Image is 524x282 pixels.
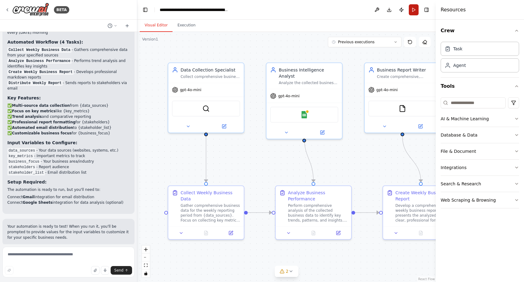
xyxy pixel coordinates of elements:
button: Send [111,266,132,275]
div: Tools [441,95,519,213]
g: Edge from 73c2eedb-2b93-43f3-b727-2e8f75bb8bfc to 3d72f666-d1e4-4691-993b-d8a17ebec77c [399,136,424,182]
div: Integrations [441,164,466,171]
button: AI & Machine Learning [441,111,519,127]
button: Hide right sidebar [422,6,431,14]
div: Analyze the collected business data to identify key trends, patterns, and insights for {business_... [279,80,338,85]
strong: Customizable business focus [12,131,72,135]
code: Distribute Weekly Report [7,80,63,86]
strong: Automated email distribution [12,126,73,130]
code: business_focus [7,159,41,164]
button: File & Document [441,143,519,159]
div: Analyze Business Performance [288,190,347,202]
g: Edge from 5f295fef-eac4-499b-8885-4c3891b864ab to 122abe9b-e35b-4765-adf1-80b9ff34ab4f [248,210,272,216]
button: Improve this prompt [5,266,13,275]
div: Database & Data [441,132,477,138]
button: Visual Editor [140,19,173,32]
span: gpt-4o-mini [278,94,300,99]
button: Open in side panel [220,229,241,237]
div: Search & Research [441,181,481,187]
div: Data Collection SpecialistCollect comprehensive business data from multiple sources including {da... [168,63,244,133]
strong: Key Features: [7,95,41,100]
p: The automation is ready to run, but you'll need to: [7,187,130,192]
div: React Flow controls [142,245,150,277]
g: Edge from 82b4672e-a98f-4e94-840c-0ae7bdf67260 to 122abe9b-e35b-4765-adf1-80b9ff34ab4f [301,136,317,182]
li: - Your data sources (websites, systems, etc.) [7,148,130,153]
div: Create Weekly Business Report [395,190,455,202]
button: zoom in [142,245,150,253]
img: FileReadTool [399,105,406,112]
button: Switch to previous chat [105,22,120,29]
code: Create Weekly Business Report [7,69,74,75]
li: - Report audience [7,164,130,170]
li: - Gathers comprehensive data from your specified sources [7,47,130,58]
button: Previous executions [328,37,401,47]
li: - Develops professional markdown reports [7,69,130,80]
div: Business Intelligence Analyst [279,67,338,79]
strong: Professional report formatting [12,120,75,124]
span: Send [114,268,123,273]
div: Business Report WriterCreate comprehensive, professional weekly business reports that clearly com... [364,63,441,133]
code: stakeholder_list [7,170,45,176]
li: - Your business area/industry [7,159,130,164]
div: Gather comprehensive business data for the weekly reporting period from {data_sources}. Focus on ... [180,203,240,223]
code: Collect Weekly Business Data [7,47,72,53]
li: - Sends reports to stakeholders via email [7,80,130,91]
strong: Automated Workflow (4 Tasks): [7,40,83,44]
div: Data Collection Specialist [180,67,240,73]
img: Google Sheets [301,111,308,118]
div: Business Report Writer [377,67,436,73]
span: 2 [286,268,289,274]
button: Execution [173,19,200,32]
button: Search & Research [441,176,519,192]
div: Agent [453,62,466,68]
div: Web Scraping & Browsing [441,197,496,203]
h4: Resources [441,6,466,14]
button: No output available [300,229,326,237]
div: Task [453,46,462,52]
span: gpt-4o-mini [376,87,398,92]
div: BETA [54,6,69,14]
strong: Gmail [23,195,35,199]
div: Collect Weekly Business Data [180,190,240,202]
li: Connect integration for data analysis (optional) [7,200,130,205]
button: toggle interactivity [142,269,150,277]
code: data_sources [7,148,36,153]
button: Crew [441,22,519,39]
li: - Important metrics to track [7,153,130,159]
button: Database & Data [441,127,519,143]
div: AI & Machine Learning [441,116,489,122]
div: Analyze Business PerformancePerform comprehensive analysis of the collected business data to iden... [275,185,352,240]
li: - Email distribution list [7,170,130,175]
strong: Focus on key metrics [12,109,55,113]
strong: Multi-source data collection [12,103,70,108]
li: Connect integration for email distribution [7,194,130,200]
button: Hide left sidebar [141,6,150,14]
strong: Input Variables to Configure: [7,140,77,145]
button: Start a new chat [122,22,132,29]
p: ✅ from {data_sources} ✅ like {key_metrics} ✅ and comparative reporting ✅ for {stakeholders} ✅ to ... [7,103,130,136]
p: Your automation is ready to test! When you run it, you'll be prompted to provide values for the i... [7,224,130,240]
code: stakeholders [7,164,36,170]
button: Integrations [441,160,519,176]
span: Previous executions [338,40,374,44]
img: Logo [12,3,49,17]
button: No output available [193,229,219,237]
button: Web Scraping & Browsing [441,192,519,208]
li: - Performs trend analysis and identifies key insights [7,58,130,69]
g: Edge from dbb08020-aa05-44ab-8341-3ade505a3e81 to 5f295fef-eac4-499b-8885-4c3891b864ab [203,136,209,182]
div: Collect Weekly Business DataGather comprehensive business data for the weekly reporting period fr... [168,185,244,240]
button: fit view [142,261,150,269]
button: 2 [275,266,298,277]
g: Edge from 122abe9b-e35b-4765-adf1-80b9ff34ab4f to 3d72f666-d1e4-4691-993b-d8a17ebec77c [355,210,379,216]
div: Perform comprehensive analysis of the collected business data to identify key trends, patterns, a... [288,203,347,223]
nav: breadcrumb [160,7,229,13]
div: Business Intelligence AnalystAnalyze the collected business data to identify key trends, patterns... [266,63,343,139]
div: Create Weekly Business ReportDevelop a comprehensive weekly business report that presents the ana... [382,185,459,240]
div: Collect comprehensive business data from multiple sources including {data_sources}, focusing on k... [180,74,240,79]
div: Version 1 [142,37,158,42]
span: gpt-4o-mini [180,87,201,92]
button: Tools [441,78,519,95]
div: Develop a comprehensive weekly business report that presents the analyzed data in a clear, profes... [395,203,455,223]
button: No output available [408,229,434,237]
button: Open in side panel [328,229,349,237]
